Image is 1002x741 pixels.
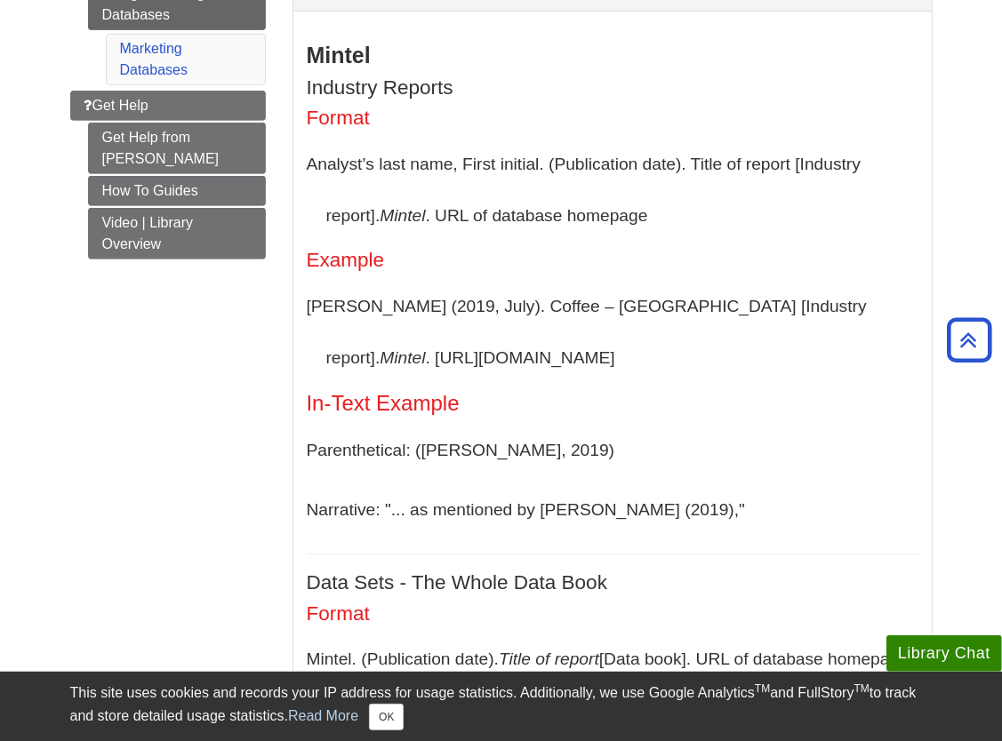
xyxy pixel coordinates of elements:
h4: Format [307,603,918,625]
sup: TM [854,682,870,695]
p: Analyst’s last name, First initial. (Publication date). Title of report [Industry report]. . URL ... [307,139,918,241]
h4: Example [307,250,918,272]
em: Title of report [499,649,599,668]
i: Mintel [380,206,425,225]
button: Close [369,704,404,730]
p: [PERSON_NAME] (2019, July). Coffee – [GEOGRAPHIC_DATA] [Industry report]. . [URL][DOMAIN_NAME] [307,281,918,383]
i: Mintel [380,348,425,367]
h5: In-Text Example [307,392,918,415]
a: How To Guides [88,176,266,206]
button: Library Chat [886,635,1002,672]
div: This site uses cookies and records your IP address for usage statistics. Additionally, we use Goo... [70,682,933,730]
h4: Industry Reports [307,77,918,100]
strong: Mintel [307,43,371,68]
p: Narrative: "... as mentioned by [PERSON_NAME] (2019)," [307,484,918,536]
a: Get Help from [PERSON_NAME] [88,123,266,174]
span: Get Help [84,98,148,113]
p: Mintel. (Publication date). [Data book]. URL of database homepage [307,633,918,685]
p: Parenthetical: ([PERSON_NAME], 2019) [307,425,918,476]
a: Read More [288,708,358,723]
h4: Format [307,108,918,130]
sup: TM [755,682,770,695]
h4: Data Sets - The Whole Data Book [307,572,918,594]
a: Back to Top [941,328,998,352]
a: Video | Library Overview [88,208,266,259]
a: Get Help [70,91,266,121]
a: Marketing Databases [120,41,188,77]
